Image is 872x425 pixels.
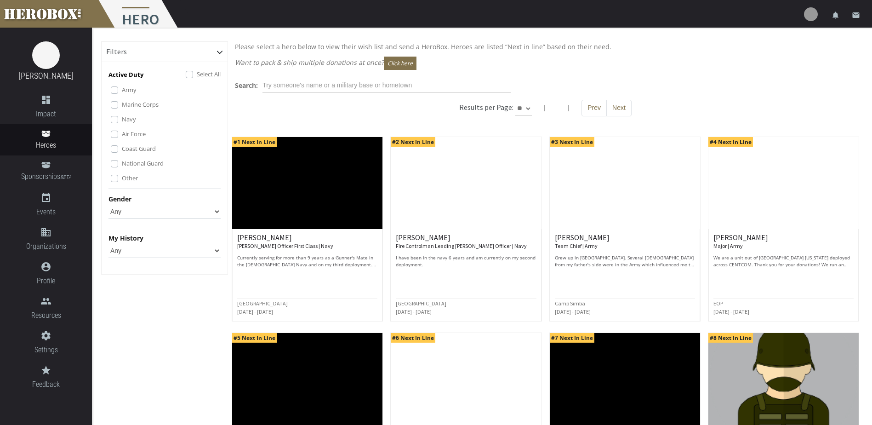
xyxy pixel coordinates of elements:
a: [PERSON_NAME] [19,71,73,80]
h6: [PERSON_NAME] [713,234,854,250]
label: Select All [197,69,221,79]
label: My History [108,233,143,243]
h6: Results per Page: [459,103,513,112]
a: #4 Next In Line [PERSON_NAME] Major | Army We are a unit out of [GEOGRAPHIC_DATA] [US_STATE] depl... [708,137,859,322]
small: [GEOGRAPHIC_DATA] [396,300,446,307]
span: | [543,103,547,112]
small: BETA [60,174,71,180]
small: [PERSON_NAME] Officer First Class | Navy [237,242,333,249]
span: #3 Next In Line [550,137,594,147]
h6: [PERSON_NAME] [237,234,377,250]
span: #6 Next In Line [391,333,435,343]
p: Active Duty [108,69,143,80]
span: #2 Next In Line [391,137,435,147]
small: Major | Army [713,242,743,249]
h6: [PERSON_NAME] [555,234,695,250]
label: Gender [108,194,131,204]
small: [DATE] - [DATE] [237,308,273,315]
p: We are a unit out of [GEOGRAPHIC_DATA] [US_STATE] deployed across CENTCOM. Thank you for your don... [713,254,854,268]
label: Search: [235,80,258,91]
a: #2 Next In Line [PERSON_NAME] Fire Controlman Leading [PERSON_NAME] Officer | Navy I have been in... [390,137,541,322]
span: #7 Next In Line [550,333,594,343]
label: Army [122,85,137,95]
small: Camp Simba [555,300,585,307]
label: Navy [122,114,136,124]
span: #1 Next In Line [232,137,277,147]
small: [GEOGRAPHIC_DATA] [237,300,288,307]
label: Air Force [122,129,146,139]
input: Try someone's name or a military base or hometown [262,78,511,93]
i: notifications [832,11,840,19]
h6: [PERSON_NAME] [396,234,536,250]
h6: Filters [106,48,127,56]
button: Prev [581,100,607,116]
img: user-image [804,7,818,21]
span: #5 Next In Line [232,333,277,343]
label: Coast Guard [122,144,156,154]
p: Please select a hero below to view their wish list and send a HeroBox. Heroes are listed “Next in... [235,41,856,52]
label: Marine Corps [122,99,159,109]
small: Team Chief | Army [555,242,598,249]
a: #3 Next In Line [PERSON_NAME] Team Chief | Army Grew up in [GEOGRAPHIC_DATA]. Several [DEMOGRAPHI... [549,137,701,322]
p: Want to pack & ship multiple donations at once? [235,57,856,70]
small: EOP [713,300,723,307]
p: I have been in the navy 6 years and am currently on my second deployment. [396,254,536,268]
button: Click here [384,57,416,70]
span: #8 Next In Line [708,333,753,343]
span: | [567,103,570,112]
small: [DATE] - [DATE] [396,308,432,315]
label: National Guard [122,158,164,168]
span: #4 Next In Line [708,137,753,147]
p: Grew up in [GEOGRAPHIC_DATA]. Several [DEMOGRAPHIC_DATA] from my father’s side were in the Army w... [555,254,695,268]
small: [DATE] - [DATE] [555,308,591,315]
a: #1 Next In Line [PERSON_NAME] [PERSON_NAME] Officer First Class | Navy Currently serving for more... [232,137,383,322]
i: email [852,11,860,19]
small: Fire Controlman Leading [PERSON_NAME] Officer | Navy [396,242,527,249]
label: Other [122,173,138,183]
p: Currently serving for more than 9 years as a Gunner's Mate in the [DEMOGRAPHIC_DATA] Navy and on ... [237,254,377,268]
small: [DATE] - [DATE] [713,308,749,315]
button: Next [606,100,632,116]
img: image [32,41,60,69]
